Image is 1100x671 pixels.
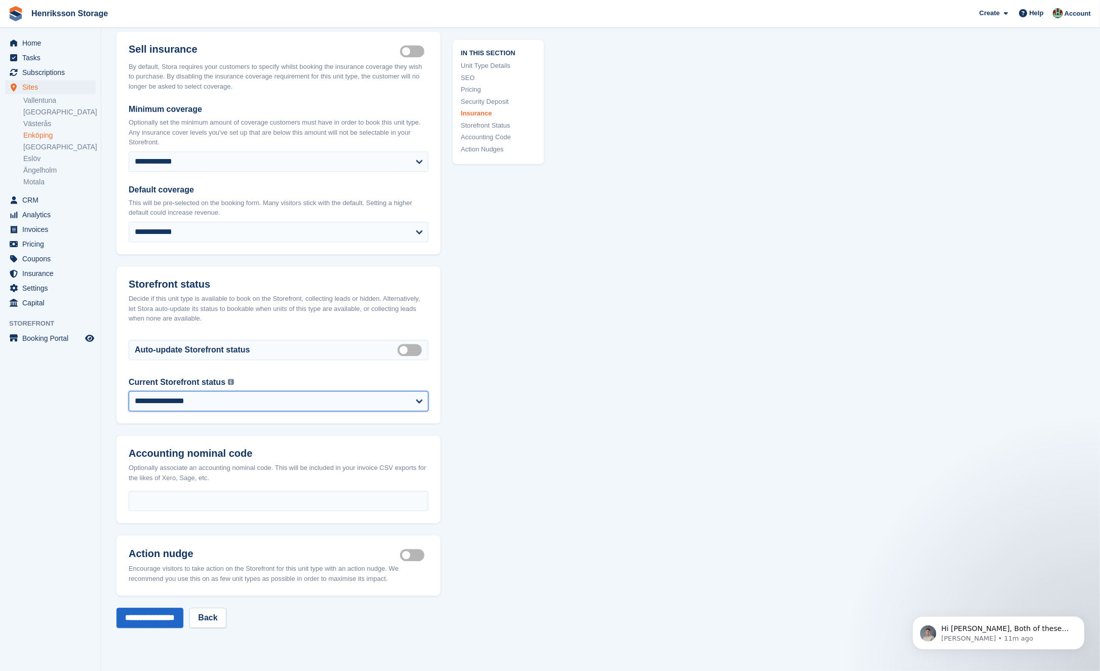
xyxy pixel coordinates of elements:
[5,331,96,345] a: menu
[23,166,96,175] a: Ängelholm
[23,107,96,117] a: [GEOGRAPHIC_DATA]
[22,266,83,281] span: Insurance
[5,296,96,310] a: menu
[897,595,1100,666] iframe: Intercom notifications message
[23,142,96,152] a: [GEOGRAPHIC_DATA]
[23,96,96,105] a: Vallentuna
[129,463,428,483] div: Optionally associate an accounting nominal code. This will be included in your invoice CSV export...
[461,85,536,95] a: Pricing
[129,279,428,290] h2: Storefront status
[461,144,536,154] a: Action Nudges
[22,222,83,236] span: Invoices
[461,109,536,119] a: Insurance
[22,296,83,310] span: Capital
[461,97,536,107] a: Security Deposit
[5,266,96,281] a: menu
[129,547,400,560] h2: Action nudge
[27,5,112,22] a: Henriksson Storage
[461,133,536,143] a: Accounting Code
[8,6,23,21] img: stora-icon-8386f47178a22dfd0bd8f6a31ec36ba5ce8667c1dd55bd0f319d3a0aa187defe.svg
[22,65,83,80] span: Subscriptions
[22,193,83,207] span: CRM
[22,36,83,50] span: Home
[129,564,428,583] div: Encourage visitors to take action on the Storefront for this unit type with an action nudge. We r...
[461,48,536,57] span: In this section
[461,121,536,131] a: Storefront Status
[228,379,234,385] img: icon-info-grey-7440780725fd019a000dd9b08b2336e03edf1995a4989e88bcd33f0948082b44.svg
[5,51,96,65] a: menu
[22,237,83,251] span: Pricing
[22,51,83,65] span: Tasks
[129,184,428,196] label: Default coverage
[22,208,83,222] span: Analytics
[129,294,428,324] div: Decide if this unit type is available to book on the Storefront, collecting leads or hidden. Alte...
[129,376,225,388] label: Current Storefront status
[129,44,400,56] h2: Sell insurance
[9,319,101,329] span: Storefront
[129,448,428,459] h2: Accounting nominal code
[5,80,96,94] a: menu
[22,331,83,345] span: Booking Portal
[129,117,428,147] p: Optionally set the minimum amount of coverage customers must have in order to book this unit type...
[23,119,96,129] a: Västerås
[400,555,428,556] label: Is active
[135,344,250,356] label: Auto-update Storefront status
[1053,8,1063,18] img: Isak Martinelle
[5,281,96,295] a: menu
[5,208,96,222] a: menu
[5,222,96,236] a: menu
[22,252,83,266] span: Coupons
[22,80,83,94] span: Sites
[5,36,96,50] a: menu
[398,349,426,350] label: Auto manage storefront status
[129,62,428,92] div: By default, Stora requires your customers to specify whilst booking the insurance coverage they w...
[84,332,96,344] a: Preview store
[23,154,96,164] a: Eslöv
[5,65,96,80] a: menu
[1065,9,1091,19] span: Account
[1030,8,1044,18] span: Help
[5,237,96,251] a: menu
[461,61,536,71] a: Unit Type Details
[979,8,1000,18] span: Create
[22,281,83,295] span: Settings
[461,73,536,83] a: SEO
[5,193,96,207] a: menu
[129,198,428,218] p: This will be pre-selected on the booking form. Many visitors stick with the default. Setting a hi...
[5,252,96,266] a: menu
[189,608,226,628] a: Back
[23,177,96,187] a: Motala
[23,131,96,140] a: Enköping
[400,50,428,52] label: Insurance coverage required
[129,103,428,115] label: Minimum coverage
